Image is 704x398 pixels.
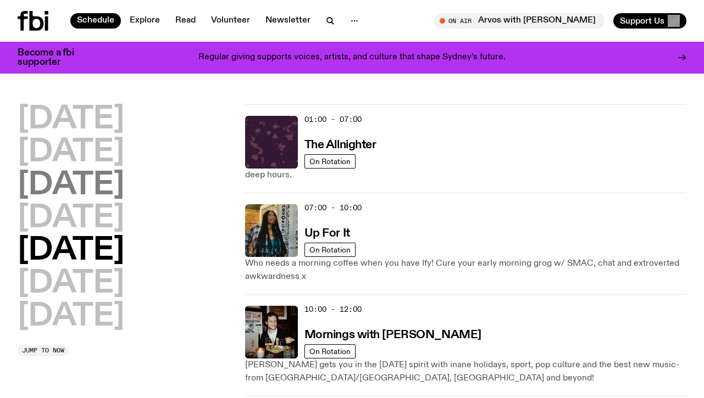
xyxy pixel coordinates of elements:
[304,154,356,169] a: On Rotation
[18,48,88,67] h3: Become a fbi supporter
[304,203,362,213] span: 07:00 - 10:00
[18,345,69,356] button: Jump to now
[434,13,605,29] button: On AirArvos with [PERSON_NAME]
[309,245,351,254] span: On Rotation
[169,13,202,29] a: Read
[18,268,124,299] button: [DATE]
[304,228,350,239] h3: Up For It
[304,114,362,125] span: 01:00 - 07:00
[123,13,167,29] a: Explore
[309,347,351,355] span: On Rotation
[245,169,686,182] p: deep hours.
[304,243,356,257] a: On Rotation
[304,139,376,151] h3: The Allnighter
[245,358,686,385] p: [PERSON_NAME] gets you in the [DATE] spirit with inane holidays, sport, pop culture and the best ...
[259,13,317,29] a: Newsletter
[613,13,686,29] button: Support Us
[18,104,124,135] button: [DATE]
[18,170,124,201] button: [DATE]
[70,13,121,29] a: Schedule
[18,301,124,332] button: [DATE]
[204,13,257,29] a: Volunteer
[22,347,64,354] span: Jump to now
[18,203,124,234] button: [DATE]
[304,304,362,315] span: 10:00 - 12:00
[198,53,506,63] p: Regular giving supports voices, artists, and culture that shape Sydney’s future.
[304,137,376,151] a: The Allnighter
[245,306,298,358] img: Sam blankly stares at the camera, brightly lit by a camera flash wearing a hat collared shirt and...
[18,137,124,168] button: [DATE]
[620,16,664,26] span: Support Us
[309,157,351,165] span: On Rotation
[245,204,298,257] img: Ify - a Brown Skin girl with black braided twists, looking up to the side with her tongue stickin...
[304,226,350,239] a: Up For It
[245,257,686,283] p: Who needs a morning coffee when you have Ify! Cure your early morning grog w/ SMAC, chat and extr...
[18,236,124,266] button: [DATE]
[304,329,481,341] h3: Mornings with [PERSON_NAME]
[304,327,481,341] a: Mornings with [PERSON_NAME]
[304,344,356,358] a: On Rotation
